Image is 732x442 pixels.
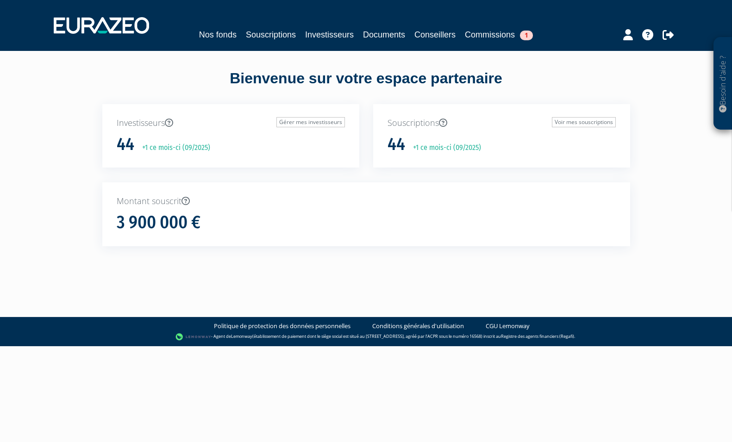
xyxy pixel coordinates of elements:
div: Bienvenue sur votre espace partenaire [95,68,637,104]
a: Souscriptions [246,28,296,41]
a: Commissions1 [465,28,533,41]
a: Conseillers [414,28,456,41]
h1: 44 [388,135,405,154]
a: Voir mes souscriptions [552,117,616,127]
a: Lemonway [231,333,252,339]
a: Conditions générales d'utilisation [372,322,464,330]
p: +1 ce mois-ci (09/2025) [136,143,210,153]
h1: 44 [117,135,134,154]
p: Investisseurs [117,117,345,129]
h1: 3 900 000 € [117,213,200,232]
a: Investisseurs [305,28,354,41]
a: Nos fonds [199,28,237,41]
a: Documents [363,28,405,41]
a: Politique de protection des données personnelles [214,322,350,330]
span: 1 [520,31,533,40]
p: +1 ce mois-ci (09/2025) [407,143,481,153]
img: logo-lemonway.png [175,332,211,342]
a: Registre des agents financiers (Regafi) [501,333,574,339]
a: Gérer mes investisseurs [276,117,345,127]
img: 1732889491-logotype_eurazeo_blanc_rvb.png [54,17,149,34]
p: Besoin d'aide ? [718,42,728,125]
p: Souscriptions [388,117,616,129]
div: - Agent de (établissement de paiement dont le siège social est situé au [STREET_ADDRESS], agréé p... [9,332,723,342]
p: Montant souscrit [117,195,616,207]
a: CGU Lemonway [486,322,530,330]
